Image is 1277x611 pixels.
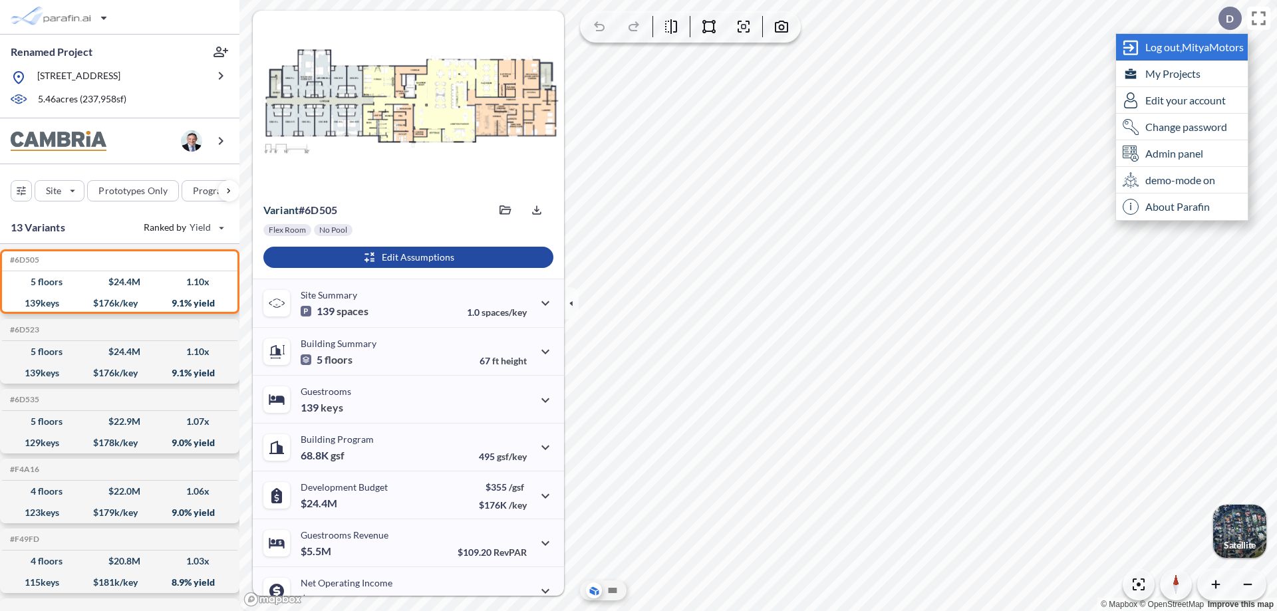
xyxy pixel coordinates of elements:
[1116,34,1248,61] div: Log out
[1123,199,1139,215] span: i
[301,353,353,366] p: 5
[497,451,527,462] span: gsf/key
[605,582,621,598] button: Site Plan
[301,433,374,445] p: Building Program
[497,594,527,606] span: margin
[190,221,212,234] span: Yield
[7,255,39,265] h5: Click to copy the code
[479,481,527,493] p: $355
[494,547,527,558] span: RevPAR
[35,180,84,201] button: Site
[1116,140,1248,167] div: Admin panel
[321,401,343,414] span: keys
[1145,174,1215,187] span: demo-mode on
[301,545,333,558] p: $5.5M
[1226,13,1234,25] p: D
[1116,114,1248,140] div: Change password
[1116,167,1248,193] div: demo-mode on
[46,184,61,197] p: Site
[301,497,339,510] p: $24.4M
[301,481,388,493] p: Development Budget
[1145,120,1227,134] span: Change password
[479,499,527,511] p: $176K
[509,481,524,493] span: /gsf
[492,355,499,366] span: ft
[1208,600,1274,609] a: Improve this map
[509,499,527,511] span: /key
[11,219,65,235] p: 13 Variants
[586,582,602,598] button: Aerial View
[301,305,368,318] p: 139
[458,547,527,558] p: $109.20
[7,325,39,334] h5: Click to copy the code
[263,203,299,216] span: Variant
[319,225,347,235] p: No Pool
[38,92,126,107] p: 5.46 acres ( 237,958 sf)
[301,449,345,462] p: 68.8K
[1116,193,1248,220] div: About Parafin
[479,451,527,462] p: 495
[87,180,179,201] button: Prototypes Only
[301,401,343,414] p: 139
[7,535,39,544] h5: Click to copy the code
[1213,505,1266,558] img: Switcher Image
[243,592,302,607] a: Mapbox homepage
[301,592,333,606] p: $2.2M
[1145,67,1201,80] span: My Projects
[301,289,357,301] p: Site Summary
[470,594,527,606] p: 40.0%
[382,251,454,264] p: Edit Assumptions
[301,386,351,397] p: Guestrooms
[263,247,553,268] button: Edit Assumptions
[7,395,39,404] h5: Click to copy the code
[182,180,253,201] button: Program
[1116,61,1248,87] div: My Projects
[467,306,527,318] p: 1.0
[37,69,120,86] p: [STREET_ADDRESS]
[501,355,527,366] span: height
[301,577,392,588] p: Net Operating Income
[269,225,306,235] p: Flex Room
[11,131,106,152] img: BrandImage
[337,305,368,318] span: spaces
[1145,147,1203,160] span: Admin panel
[11,45,92,59] p: Renamed Project
[193,184,230,197] p: Program
[7,465,39,474] h5: Click to copy the code
[1139,600,1204,609] a: OpenStreetMap
[1145,94,1226,107] span: Edit your account
[301,338,376,349] p: Building Summary
[331,449,345,462] span: gsf
[1145,41,1244,54] span: Log out, MityaMotors
[98,184,168,197] p: Prototypes Only
[1116,87,1248,114] div: Edit user
[133,217,233,238] button: Ranked by Yield
[1145,200,1210,213] span: About Parafin
[482,306,527,318] span: spaces/key
[480,355,527,366] p: 67
[301,529,388,541] p: Guestrooms Revenue
[325,353,353,366] span: floors
[1224,540,1256,550] p: Satellite
[181,130,202,152] img: user logo
[263,203,337,217] p: # 6d505
[1213,505,1266,558] button: Switcher ImageSatellite
[1101,600,1137,609] a: Mapbox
